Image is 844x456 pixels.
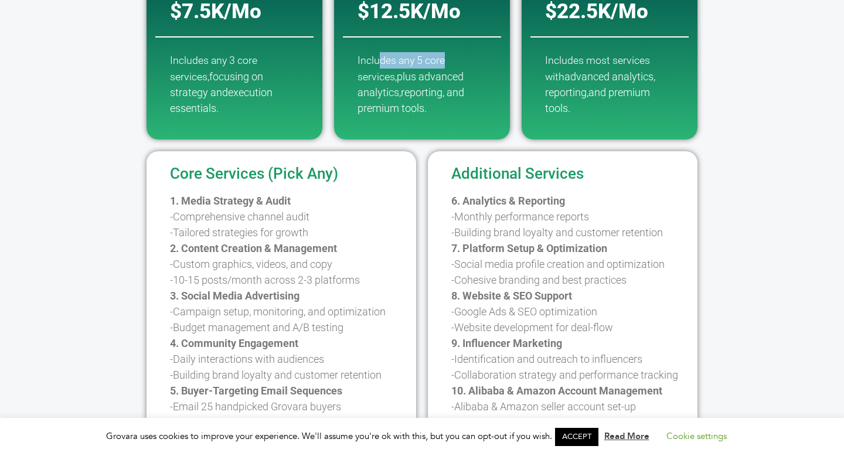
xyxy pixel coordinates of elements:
[358,55,445,83] span: Includes any 5 core services,
[170,242,337,254] b: 2. Content Creation & Management
[666,430,727,442] a: Cookie settings
[106,430,738,442] span: Grovara uses cookies to improve your experience. We'll assume you're ok with this, but you can op...
[451,337,562,349] strong: 9. Influencer Marketing
[451,384,662,397] strong: 10. Alibaba & Amazon Account Management
[358,70,464,99] span: plus advanced analytics,r
[170,55,257,83] span: Includes any 3 core services,
[170,166,410,181] h2: Core Services (Pick Any)
[170,1,316,22] h2: $7.5K/Mo
[545,55,650,83] span: Includes most services with
[170,337,298,349] b: 4. Community Engagement
[170,70,263,99] span: focusing on strategy and
[358,86,464,114] span: eporting, and premium tools.
[358,1,504,22] h2: $12.5K/Mo
[170,193,410,430] p: -Comprehensive channel audit -Tailored strategies for growth -Custom graphics, videos, and copy -...
[604,430,649,442] a: Read More
[545,70,655,99] span: advanced analytics, reporting,
[451,193,692,430] p: -Monthly performance reports -Building brand loyalty and customer retention -Social media profile...
[451,242,607,254] strong: 7. Platform Setup & Optimization
[170,384,342,397] b: 5. Buyer-Targeting Email Sequences
[545,86,650,114] span: and premium tools.
[170,195,291,207] b: 1. Media Strategy & Audit
[555,428,598,446] a: ACCEPT
[170,290,300,302] b: 3. Social Media Advertising
[451,290,572,302] strong: 8. Website & SEO Support
[451,166,692,181] h2: Additional Services
[451,195,565,207] strong: 6. Analytics & Reporting
[545,1,692,22] h2: $22.5K/Mo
